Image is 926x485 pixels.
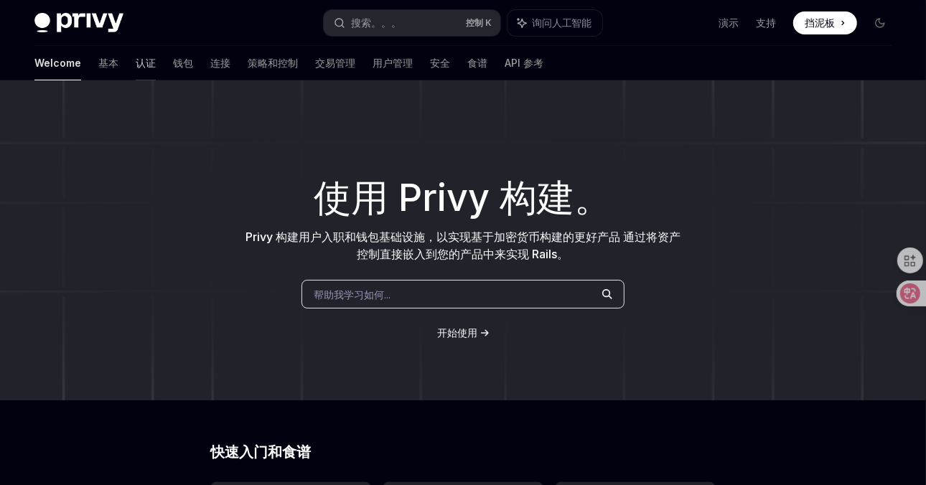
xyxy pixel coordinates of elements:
[315,46,355,80] a: 交易管理
[437,326,477,339] span: 开始使用
[314,185,612,211] span: 使用 Privy 构建。
[248,56,298,70] font: 策略和控制
[314,287,390,302] span: 帮助我学习如何...
[173,56,193,70] font: 钱包
[248,46,298,80] a: 策略和控制
[756,16,776,30] a: 支持
[34,56,81,70] font: Welcome
[437,326,477,340] a: 开始使用
[34,46,81,80] a: Welcome
[136,56,156,70] font: 认证
[351,14,401,32] div: 搜索。。。
[505,56,543,70] font: API 参考
[466,17,492,28] font: 控制 K
[467,46,487,80] a: 食谱
[532,16,592,30] span: 询问人工智能
[430,56,450,70] font: 安全
[505,46,543,80] a: API 参考
[98,56,118,70] font: 基本
[98,46,118,80] a: 基本
[430,46,450,80] a: 安全
[136,46,156,80] a: 认证
[793,11,857,34] a: 挡泥板
[173,46,193,80] a: 钱包
[315,56,355,70] font: 交易管理
[805,16,835,30] span: 挡泥板
[245,230,681,261] span: Privy 构建用户入职和钱包基础设施，以实现基于加密货币构建的更好产品 通过将资产控制直接嵌入到您的产品中来实现 Rails。
[467,56,487,70] font: 食谱
[324,10,500,36] button: 搜索。。。控制 K
[373,56,413,70] font: 用户管理
[719,16,739,30] a: 演示
[869,11,892,34] button: 切换深色模式
[373,46,413,80] a: 用户管理
[508,10,602,36] button: 询问人工智能
[210,46,230,80] a: 连接
[210,56,230,70] font: 连接
[34,13,123,33] img: 深色标志
[210,445,311,459] span: 快速入门和食谱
